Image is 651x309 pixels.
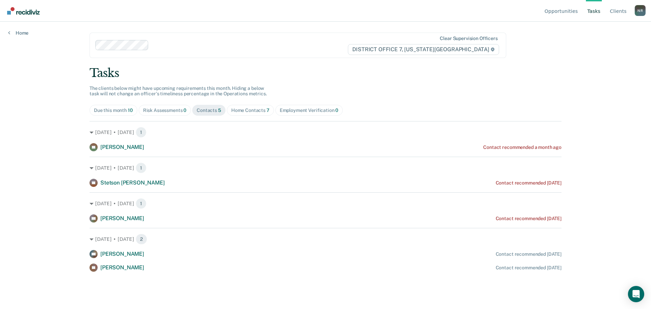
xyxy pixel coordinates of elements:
span: 1 [136,127,146,138]
div: [DATE] • [DATE] 2 [90,234,561,245]
div: [DATE] • [DATE] 1 [90,162,561,173]
span: [PERSON_NAME] [100,144,144,150]
div: Tasks [90,66,561,80]
span: 1 [136,198,146,209]
div: Contact recommended [DATE] [496,180,561,186]
div: Contacts [197,108,221,113]
div: [DATE] • [DATE] 1 [90,127,561,138]
div: Contact recommended [DATE] [496,251,561,257]
div: Open Intercom Messenger [628,286,644,302]
span: 2 [136,234,147,245]
span: [PERSON_NAME] [100,215,144,221]
span: 1 [136,162,146,173]
span: [PERSON_NAME] [100,264,144,271]
span: Stetson [PERSON_NAME] [100,179,165,186]
span: 7 [267,108,270,113]
span: The clients below might have upcoming requirements this month. Hiding a below task will not chang... [90,85,267,97]
span: 10 [128,108,133,113]
div: N R [635,5,646,16]
div: Employment Verification [280,108,339,113]
div: Risk Assessments [143,108,187,113]
span: 0 [183,108,186,113]
span: DISTRICT OFFICE 7, [US_STATE][GEOGRAPHIC_DATA] [348,44,499,55]
a: Home [8,30,28,36]
div: Contact recommended a month ago [483,144,561,150]
div: Home Contacts [231,108,270,113]
span: [PERSON_NAME] [100,251,144,257]
span: 0 [335,108,338,113]
span: 5 [218,108,221,113]
div: [DATE] • [DATE] 1 [90,198,561,209]
img: Recidiviz [7,7,40,15]
div: Due this month [94,108,133,113]
div: Contact recommended [DATE] [496,216,561,221]
div: Clear supervision officers [440,36,497,41]
button: Profile dropdown button [635,5,646,16]
div: Contact recommended [DATE] [496,265,561,271]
